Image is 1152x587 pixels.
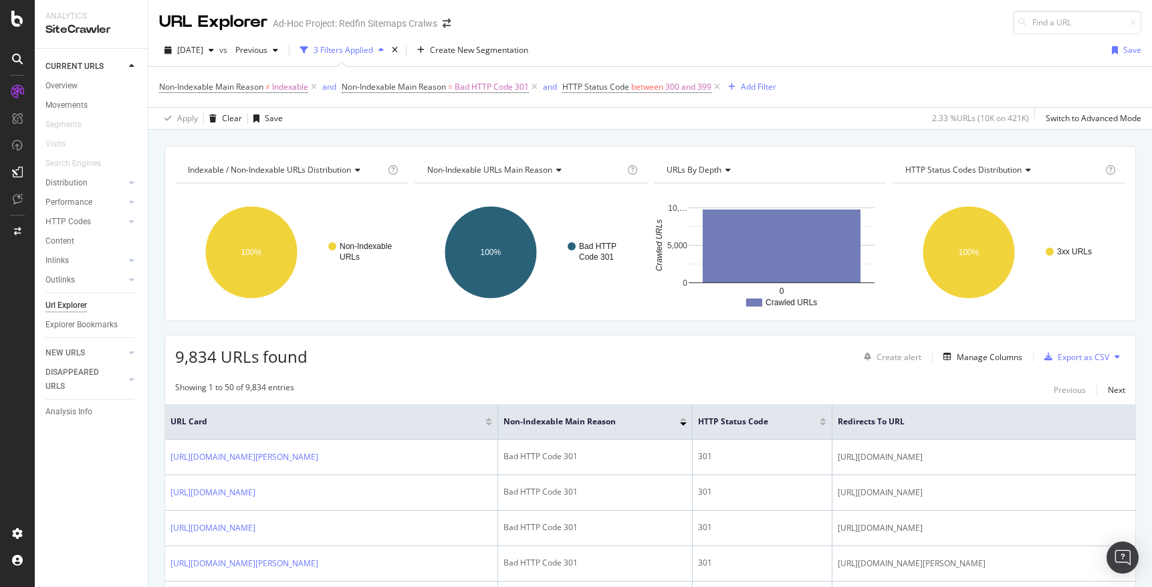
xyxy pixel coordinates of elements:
a: NEW URLS [45,346,125,360]
div: Next [1108,384,1125,396]
div: Segments [45,118,82,132]
div: Analysis Info [45,405,92,419]
span: URL Card [170,416,482,428]
div: Performance [45,195,92,209]
span: = [448,81,453,92]
div: Export as CSV [1058,351,1109,363]
text: URLs [340,252,360,262]
div: Analytics [45,11,137,22]
div: Explorer Bookmarks [45,318,118,332]
div: A chart. [654,194,887,311]
div: Visits [45,137,66,151]
div: Content [45,234,74,248]
div: Manage Columns [957,351,1022,363]
span: [URL][DOMAIN_NAME] [838,450,923,464]
div: URL Explorer [159,11,267,33]
h4: Non-Indexable URLs Main Reason [425,159,624,181]
button: Previous [230,39,283,61]
span: 300 and 399 [665,78,711,96]
div: Bad HTTP Code 301 [503,521,686,533]
a: Url Explorer [45,299,138,313]
h4: Indexable / Non-Indexable URLs Distribution [185,159,385,181]
a: HTTP Codes [45,215,125,229]
div: Url Explorer [45,299,87,313]
text: 100% [959,248,980,257]
span: 2025 Sep. 9th [177,44,203,56]
span: Redirects to URL [838,416,1110,428]
a: CURRENT URLS [45,60,125,74]
div: 301 [698,486,826,498]
span: URLs by Depth [667,164,721,175]
text: 100% [241,248,262,257]
a: Analysis Info [45,405,138,419]
a: Segments [45,118,95,132]
div: Apply [177,112,198,124]
a: Movements [45,98,138,112]
button: Create alert [858,346,921,367]
button: Switch to Advanced Mode [1040,108,1141,129]
svg: A chart. [415,194,647,311]
div: CURRENT URLS [45,60,104,74]
span: HTTP Status Code [698,416,800,428]
div: and [322,81,336,92]
div: Outlinks [45,273,75,287]
div: Movements [45,98,88,112]
text: 100% [480,248,501,257]
a: Visits [45,137,79,151]
span: HTTP Status Codes Distribution [905,164,1022,175]
button: Create New Segmentation [412,39,534,61]
button: Next [1108,382,1125,398]
div: DISAPPEARED URLS [45,365,113,394]
span: between [631,81,663,92]
h4: URLs by Depth [664,159,875,181]
div: times [389,44,400,57]
span: Previous [230,44,267,56]
div: HTTP Codes [45,215,91,229]
svg: A chart. [175,194,408,311]
button: and [322,80,336,93]
div: Ad-Hoc Project: Redfin Sitemaps Cralws [273,17,437,30]
text: Non-Indexable [340,242,392,251]
span: vs [219,44,230,56]
div: Switch to Advanced Mode [1046,112,1141,124]
div: Create alert [877,351,921,363]
button: and [543,80,557,93]
span: Non-Indexable Main Reason [342,81,446,92]
div: SiteCrawler [45,22,137,37]
span: ≠ [265,81,270,92]
div: Add Filter [741,81,776,92]
div: Bad HTTP Code 301 [503,486,686,498]
span: Non-Indexable URLs Main Reason [427,164,552,175]
a: Distribution [45,176,125,190]
div: NEW URLS [45,346,85,360]
text: 0 [779,286,784,296]
div: 2.33 % URLs ( 10K on 421K ) [932,112,1029,124]
a: DISAPPEARED URLS [45,365,125,394]
a: Performance [45,195,125,209]
span: Bad HTTP Code 301 [455,78,529,96]
a: Content [45,234,138,248]
div: Showing 1 to 50 of 9,834 entries [175,382,294,398]
a: [URL][DOMAIN_NAME][PERSON_NAME] [170,557,318,570]
a: Search Engines [45,157,114,171]
div: and [543,81,557,92]
span: Indexable / Non-Indexable URLs distribution [188,164,351,175]
svg: A chart. [893,194,1125,311]
button: Export as CSV [1039,346,1109,367]
a: [URL][DOMAIN_NAME][PERSON_NAME] [170,450,318,464]
button: Previous [1054,382,1086,398]
div: Save [265,112,283,124]
text: 5,000 [667,241,687,250]
div: 301 [698,557,826,569]
text: Bad HTTP [579,242,616,251]
text: 10,… [668,203,687,213]
div: Inlinks [45,254,69,268]
text: Crawled URLs [655,220,664,271]
a: Outlinks [45,273,125,287]
div: Overview [45,79,78,93]
button: Save [248,108,283,129]
a: Explorer Bookmarks [45,318,138,332]
div: Bad HTTP Code 301 [503,557,686,569]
